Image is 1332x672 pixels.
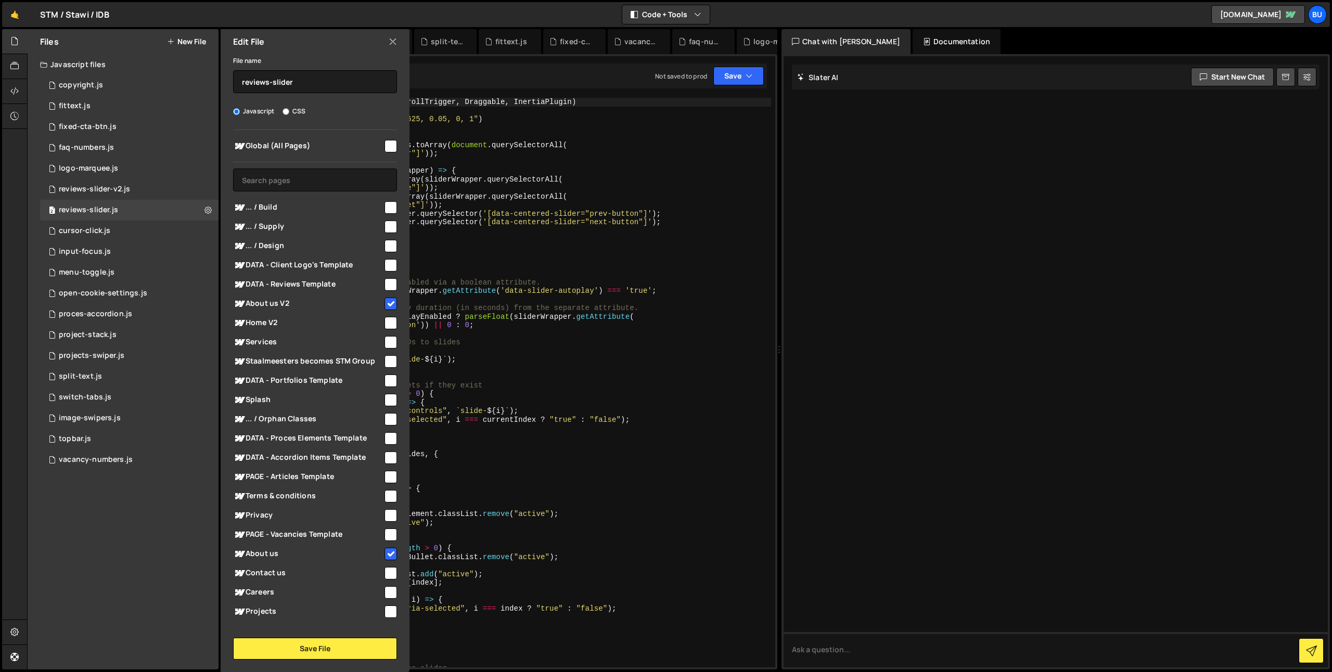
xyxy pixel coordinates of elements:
div: 11873/46219.js [40,179,219,200]
input: Javascript [233,108,240,115]
div: logo-marquee.js [753,36,787,47]
div: switch-tabs.js [59,393,111,402]
div: cursor-click.js [59,226,110,236]
a: Bu [1308,5,1327,24]
div: 11873/29050.js [40,304,219,325]
div: fixed-cta-btn.js [59,122,117,132]
div: 11873/29048.js [40,241,219,262]
span: DATA - Accordion Items Template [233,451,383,464]
button: Code + Tools [622,5,710,24]
div: split-text.js [431,36,464,47]
h2: Files [40,36,59,47]
span: About us [233,548,383,560]
span: ... / Supply [233,221,383,233]
div: 11873/29049.js [40,262,219,283]
input: Search pages [233,169,397,191]
span: DATA - Client Logo's Template [233,259,383,272]
input: CSS [283,108,289,115]
label: CSS [283,106,305,117]
div: 11873/29047.js [40,366,219,387]
div: 11873/45967.js [40,200,219,221]
div: 11873/29073.js [40,325,219,345]
h2: Slater AI [797,72,839,82]
div: Chat with [PERSON_NAME] [782,29,911,54]
button: New File [167,37,206,46]
span: Projects [233,605,383,618]
button: Save [713,67,764,85]
div: open-cookie-settings.js [59,289,147,298]
div: vacancy-numbers.js [59,455,133,464]
div: reviews-slider-v2.js [59,185,130,194]
span: Contact us [233,567,383,579]
div: 11873/29051.js [40,449,219,470]
div: topbar.js [59,434,91,444]
div: 11873/29045.js [40,221,219,241]
div: 11873/29046.js [40,408,219,429]
input: Name [233,70,397,93]
span: Staalmeesters becomes STM Group [233,355,383,368]
div: split-text.js [59,372,102,381]
div: Javascript files [28,54,219,75]
span: Services [233,336,383,348]
div: image-swipers.js [59,413,121,423]
div: 11873/29420.js [40,283,219,304]
div: projects-swiper.js [59,351,124,360]
span: Careers [233,586,383,599]
span: PAGE - Vacancies Template [233,528,383,541]
div: menu-toggle.js [59,268,114,277]
h2: Edit File [233,36,264,47]
span: PAGE - Articles Template [233,471,383,483]
span: 2 [49,207,55,215]
div: Not saved to prod [655,72,707,81]
span: Home V2 [233,317,383,329]
div: fittext.js [59,101,91,111]
span: DATA - Reviews Template [233,278,383,291]
div: faq-numbers.js [689,36,722,47]
div: 11873/40758.js [40,345,219,366]
span: Global (All Pages) [233,140,383,152]
div: 11873/45993.js [40,158,219,179]
span: PAGE - Projects Template [233,625,383,637]
span: DATA - Portfolios Template [233,374,383,387]
div: fittext.js [495,36,527,47]
div: fixed-cta-btn.js [560,36,593,47]
div: faq-numbers.js [59,143,114,152]
span: Terms & conditions [233,490,383,502]
div: input-focus.js [59,247,111,256]
span: About us V2 [233,298,383,310]
button: Start new chat [1191,68,1274,86]
div: 11873/45999.js [40,137,219,158]
div: 11873/40776.js [40,429,219,449]
div: logo-marquee.js [59,164,118,173]
a: 🤙 [2,2,28,27]
div: reviews-slider.js [59,205,118,215]
a: [DOMAIN_NAME] [1211,5,1305,24]
div: project-stack.js [59,330,117,340]
label: Javascript [233,106,275,117]
span: ... / Design [233,240,383,252]
span: Splash [233,394,383,406]
span: Privacy [233,509,383,522]
div: vacancy-numbers.js [624,36,658,47]
div: copyright.js [59,81,103,90]
span: ... / Build [233,201,383,214]
label: File name [233,56,261,66]
div: 11873/46141.js [40,96,219,117]
div: proces-accordion.js [59,309,132,319]
div: 11873/29352.js [40,387,219,408]
div: 11873/46117.js [40,117,219,137]
span: DATA - Proces Elements Template [233,432,383,445]
div: STM / Stawi / IDB [40,8,109,21]
div: 11873/29044.js [40,75,219,96]
div: Documentation [913,29,1001,54]
span: ... / Orphan Classes [233,413,383,425]
button: Save File [233,638,397,660]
